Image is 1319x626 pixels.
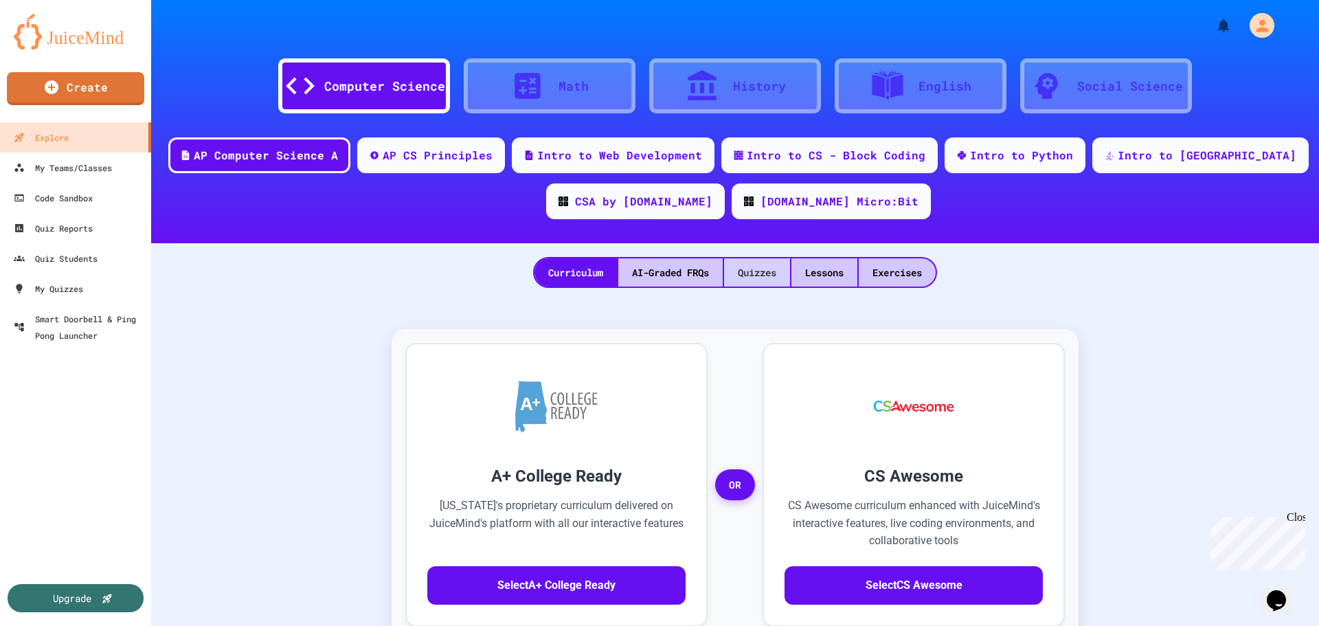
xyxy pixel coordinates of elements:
div: Quiz Students [14,250,98,267]
img: CODE_logo_RGB.png [744,197,754,206]
div: Quizzes [724,258,790,287]
p: CS Awesome curriculum enhanced with JuiceMind's interactive features, live coding environments, a... [785,497,1043,550]
div: Chat with us now!Close [5,5,95,87]
div: Intro to Web Development [537,147,702,164]
div: English [918,77,971,96]
div: Lessons [791,258,857,287]
p: [US_STATE]'s proprietary curriculum delivered on JuiceMind's platform with all our interactive fe... [427,497,686,550]
button: SelectA+ College Ready [427,566,686,605]
div: My Notifications [1190,14,1235,37]
div: CSA by [DOMAIN_NAME] [575,193,712,210]
div: My Account [1235,10,1278,41]
div: My Quizzes [14,280,83,297]
img: CS Awesome [860,365,968,447]
div: Exercises [859,258,936,287]
div: History [733,77,786,96]
div: Curriculum [534,258,617,287]
div: Explore [14,129,69,146]
a: Create [7,72,144,105]
div: Smart Doorbell & Ping Pong Launcher [14,311,146,344]
div: Upgrade [53,591,91,605]
div: Math [559,77,589,96]
div: [DOMAIN_NAME] Micro:Bit [760,193,918,210]
div: AI-Graded FRQs [618,258,723,287]
iframe: chat widget [1205,511,1305,570]
iframe: chat widget [1261,571,1305,612]
div: Social Science [1077,77,1183,96]
h3: CS Awesome [785,464,1043,489]
div: Intro to CS - Block Coding [747,147,925,164]
div: AP CS Principles [383,147,493,164]
img: CODE_logo_RGB.png [559,197,568,206]
span: OR [715,469,755,501]
div: Intro to [GEOGRAPHIC_DATA] [1118,147,1296,164]
div: Intro to Python [970,147,1073,164]
div: My Teams/Classes [14,159,112,176]
img: A+ College Ready [515,381,598,432]
img: logo-orange.svg [14,14,137,49]
button: SelectCS Awesome [785,566,1043,605]
div: AP Computer Science A [194,147,338,164]
div: Computer Science [324,77,445,96]
div: Quiz Reports [14,220,93,236]
div: Code Sandbox [14,190,93,206]
h3: A+ College Ready [427,464,686,489]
